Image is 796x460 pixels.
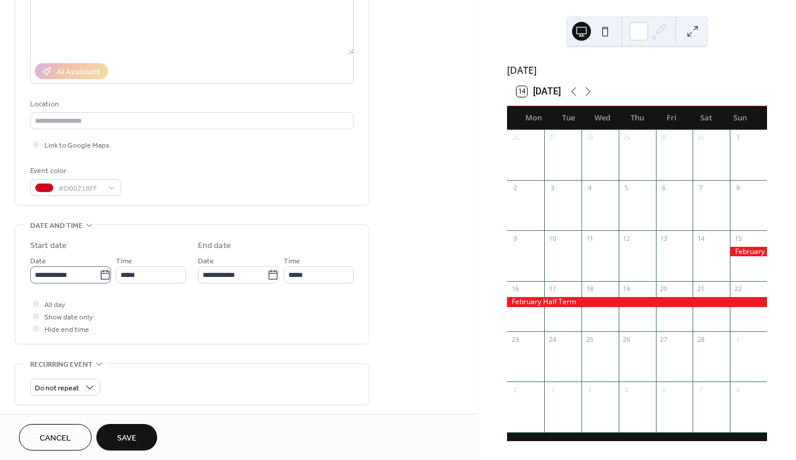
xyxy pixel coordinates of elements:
[30,220,83,232] span: Date and time
[620,106,654,130] div: Thu
[507,297,767,307] div: February Half Term
[30,240,67,252] div: Start date
[96,424,157,451] button: Save
[59,182,102,195] span: #D0021BFF
[585,385,594,394] div: 4
[696,285,705,293] div: 21
[284,255,300,267] span: Time
[696,133,705,142] div: 31
[44,299,65,311] span: All day
[44,139,109,152] span: Link to Google Maps
[622,335,631,344] div: 26
[44,311,93,324] span: Show date only
[548,184,557,193] div: 3
[548,133,557,142] div: 27
[30,98,352,110] div: Location
[548,335,557,344] div: 24
[733,385,742,394] div: 8
[696,335,705,344] div: 28
[622,133,631,142] div: 29
[733,285,742,293] div: 22
[622,234,631,243] div: 12
[688,106,723,130] div: Sat
[622,285,631,293] div: 19
[622,385,631,394] div: 5
[44,324,89,336] span: Hide end time
[696,184,705,193] div: 7
[733,184,742,193] div: 8
[551,106,585,130] div: Tue
[19,424,92,451] button: Cancel
[585,133,594,142] div: 28
[659,184,668,193] div: 6
[659,335,668,344] div: 27
[511,335,519,344] div: 23
[117,432,137,445] span: Save
[548,385,557,394] div: 3
[585,184,594,193] div: 4
[35,381,79,395] span: Do not repeat
[696,385,705,394] div: 7
[723,106,758,130] div: Sun
[659,133,668,142] div: 30
[585,335,594,344] div: 25
[198,255,214,267] span: Date
[733,335,742,344] div: 1
[516,106,551,130] div: Mon
[548,285,557,293] div: 17
[198,240,231,252] div: End date
[696,234,705,243] div: 14
[511,133,519,142] div: 26
[116,255,132,267] span: Time
[585,285,594,293] div: 18
[622,184,631,193] div: 5
[659,285,668,293] div: 20
[511,385,519,394] div: 2
[733,133,742,142] div: 1
[586,106,620,130] div: Wed
[730,247,767,257] div: February Half Term
[585,234,594,243] div: 11
[511,285,519,293] div: 16
[30,358,93,371] span: Recurring event
[511,184,519,193] div: 2
[659,385,668,394] div: 6
[512,83,565,100] button: 14[DATE]
[30,165,119,177] div: Event color
[507,63,767,77] div: [DATE]
[30,255,46,267] span: Date
[548,234,557,243] div: 10
[40,432,71,445] span: Cancel
[654,106,688,130] div: Fri
[733,234,742,243] div: 15
[511,234,519,243] div: 9
[659,234,668,243] div: 13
